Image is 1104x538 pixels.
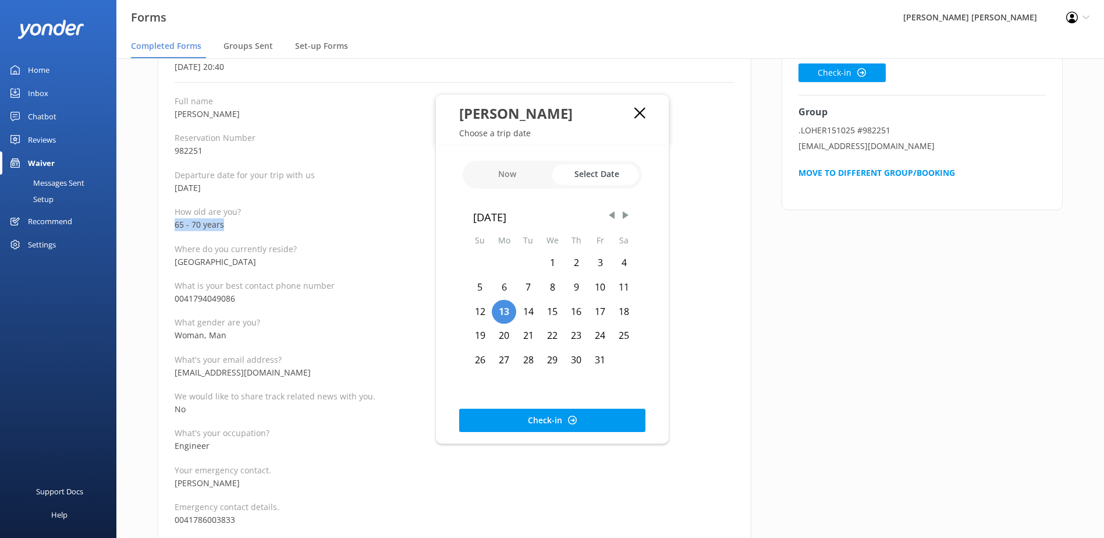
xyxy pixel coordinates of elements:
[498,235,510,246] abbr: Monday
[612,251,636,275] div: Sat Oct 04 2025
[597,235,604,246] abbr: Friday
[516,348,540,373] div: Tue Oct 28 2025
[540,275,565,300] div: Wed Oct 08 2025
[468,300,492,324] div: Sun Oct 12 2025
[612,275,636,300] div: Sat Oct 11 2025
[492,300,516,324] div: Mon Oct 13 2025
[468,275,492,300] div: Sun Oct 05 2025
[634,107,645,119] button: Close
[546,235,559,246] abbr: Wednesday
[588,300,612,324] div: Fri Oct 17 2025
[468,324,492,348] div: Sun Oct 19 2025
[612,300,636,324] div: Sat Oct 18 2025
[516,324,540,348] div: Tue Oct 21 2025
[565,300,588,324] div: Thu Oct 16 2025
[588,324,612,348] div: Fri Oct 24 2025
[516,300,540,324] div: Tue Oct 14 2025
[468,348,492,373] div: Sun Oct 26 2025
[475,235,485,246] abbr: Sunday
[606,210,617,221] span: Previous Month
[516,275,540,300] div: Tue Oct 07 2025
[565,275,588,300] div: Thu Oct 09 2025
[588,348,612,373] div: Fri Oct 31 2025
[588,251,612,275] div: Fri Oct 03 2025
[540,348,565,373] div: Wed Oct 29 2025
[540,300,565,324] div: Wed Oct 15 2025
[459,104,634,123] div: [PERSON_NAME]
[565,251,588,275] div: Thu Oct 02 2025
[459,409,645,432] button: Check-in
[492,324,516,348] div: Mon Oct 20 2025
[540,251,565,275] div: Wed Oct 01 2025
[620,210,631,221] span: Next Month
[588,275,612,300] div: Fri Oct 10 2025
[571,235,581,246] abbr: Thursday
[492,275,516,300] div: Mon Oct 06 2025
[473,208,631,225] div: [DATE]
[612,324,636,348] div: Sat Oct 25 2025
[523,235,533,246] abbr: Tuesday
[565,348,588,373] div: Thu Oct 30 2025
[565,324,588,348] div: Thu Oct 23 2025
[619,235,629,246] abbr: Saturday
[492,348,516,373] div: Mon Oct 27 2025
[436,128,669,139] p: Choose a trip date
[540,324,565,348] div: Wed Oct 22 2025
